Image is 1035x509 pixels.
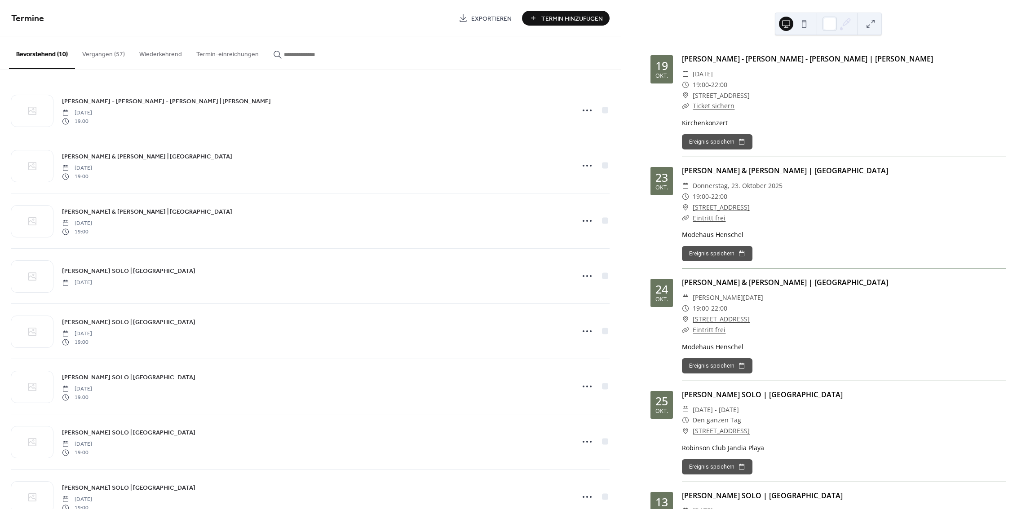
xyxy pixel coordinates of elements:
[682,314,689,325] div: ​
[711,303,727,314] span: 22:00
[655,185,668,191] div: Okt.
[693,404,739,415] span: [DATE] - [DATE]
[682,79,689,90] div: ​
[682,118,1006,127] div: Kirchenkonzert
[693,415,741,426] span: Den ganzen Tag
[682,325,689,335] div: ​
[62,317,195,327] a: [PERSON_NAME] SOLO | [GEOGRAPHIC_DATA]
[62,330,92,338] span: [DATE]
[62,152,232,162] span: [PERSON_NAME] & [PERSON_NAME] | [GEOGRAPHIC_DATA]
[682,415,689,426] div: ​
[62,267,195,276] span: [PERSON_NAME] SOLO | [GEOGRAPHIC_DATA]
[693,90,750,101] a: [STREET_ADDRESS]
[693,79,709,90] span: 19:00
[62,393,92,401] span: 19:00
[471,14,512,23] span: Exportieren
[682,134,752,149] button: Ereignis speichern
[682,404,689,415] div: ​
[711,191,727,202] span: 22:00
[682,246,752,261] button: Ereignis speichern
[62,318,195,327] span: [PERSON_NAME] SOLO | [GEOGRAPHIC_DATA]
[541,14,603,23] span: Termin Hinzufügen
[682,166,888,176] a: [PERSON_NAME] & [PERSON_NAME] | [GEOGRAPHIC_DATA]
[682,389,1006,400] div: [PERSON_NAME] SOLO | [GEOGRAPHIC_DATA]
[655,297,668,303] div: Okt.
[693,214,725,222] a: Eintritt frei
[62,483,195,493] a: [PERSON_NAME] SOLO | [GEOGRAPHIC_DATA]
[132,36,189,68] button: Wiederkehrend
[62,206,232,217] a: [PERSON_NAME] & [PERSON_NAME] | [GEOGRAPHIC_DATA]
[62,117,92,125] span: 19:00
[62,338,92,346] span: 19:00
[62,96,271,106] a: [PERSON_NAME] - [PERSON_NAME] - [PERSON_NAME] | [PERSON_NAME]
[9,36,75,69] button: Bevorstehend (10)
[189,36,266,68] button: Termin-einreichungen
[693,180,783,191] span: Donnerstag, 23. Oktober 2025
[682,213,689,224] div: ​
[682,491,843,500] a: [PERSON_NAME] SOLO | [GEOGRAPHIC_DATA]
[62,219,92,228] span: [DATE]
[682,230,1006,239] div: Modehaus Henschel
[693,292,763,303] span: [PERSON_NAME][DATE]
[682,342,1006,351] div: Modehaus Henschel
[711,79,727,90] span: 22:00
[62,440,92,448] span: [DATE]
[682,191,689,202] div: ​
[62,151,232,162] a: [PERSON_NAME] & [PERSON_NAME] | [GEOGRAPHIC_DATA]
[682,292,689,303] div: ​
[655,496,668,508] div: 13
[682,459,752,474] button: Ereignis speichern
[682,443,1006,452] div: Robinson Club Jandia Playa
[75,36,132,68] button: Vergangen (57)
[682,180,689,191] div: ​
[655,172,668,183] div: 23
[655,60,668,71] div: 19
[62,373,195,382] span: [PERSON_NAME] SOLO | [GEOGRAPHIC_DATA]
[62,97,271,106] span: [PERSON_NAME] - [PERSON_NAME] - [PERSON_NAME] | [PERSON_NAME]
[62,427,195,438] a: [PERSON_NAME] SOLO | [GEOGRAPHIC_DATA]
[62,448,92,456] span: 19:00
[693,101,734,110] a: Ticket sichern
[522,11,610,26] button: Termin Hinzufügen
[682,202,689,213] div: ​
[709,191,711,202] span: -
[693,325,725,334] a: Eintritt frei
[709,303,711,314] span: -
[62,172,92,180] span: 19:00
[62,385,92,393] span: [DATE]
[693,202,750,213] a: [STREET_ADDRESS]
[62,109,92,117] span: [DATE]
[682,54,933,64] a: [PERSON_NAME] - [PERSON_NAME] - [PERSON_NAME] | [PERSON_NAME]
[693,314,750,325] a: [STREET_ADDRESS]
[62,483,195,493] span: [PERSON_NAME] SOLO | [GEOGRAPHIC_DATA]
[682,358,752,373] button: Ereignis speichern
[682,69,689,79] div: ​
[655,73,668,79] div: Okt.
[682,101,689,111] div: ​
[452,11,518,26] a: Exportieren
[62,228,92,236] span: 19:00
[62,496,92,504] span: [DATE]
[62,164,92,172] span: [DATE]
[693,303,709,314] span: 19:00
[655,395,668,407] div: 25
[62,279,92,287] span: [DATE]
[682,303,689,314] div: ​
[11,10,44,27] span: Termine
[62,372,195,382] a: [PERSON_NAME] SOLO | [GEOGRAPHIC_DATA]
[693,191,709,202] span: 19:00
[655,284,668,295] div: 24
[709,79,711,90] span: -
[682,277,888,287] a: [PERSON_NAME] & [PERSON_NAME] | [GEOGRAPHIC_DATA]
[682,90,689,101] div: ​
[693,426,750,436] a: [STREET_ADDRESS]
[62,266,195,276] a: [PERSON_NAME] SOLO | [GEOGRAPHIC_DATA]
[655,408,668,414] div: Okt.
[693,69,713,79] span: [DATE]
[682,426,689,436] div: ​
